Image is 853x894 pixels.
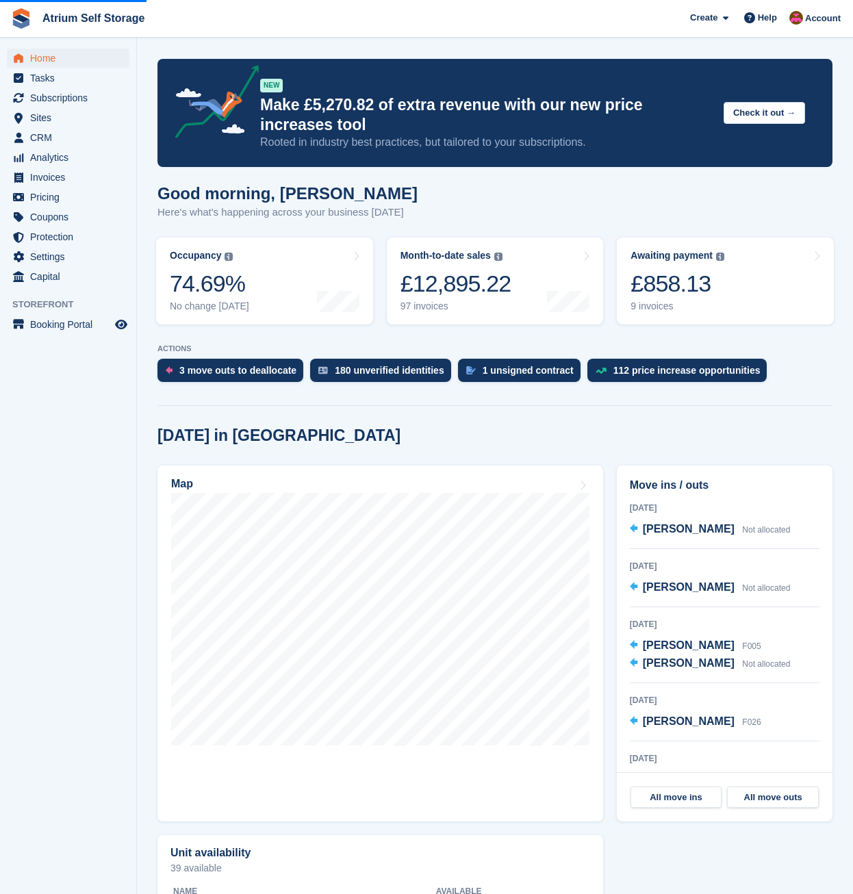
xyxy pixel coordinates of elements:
div: 1 unsigned contract [483,365,574,376]
span: Storefront [12,298,136,311]
a: menu [7,168,129,187]
div: 74.69% [170,270,249,298]
p: 39 available [170,863,590,873]
a: menu [7,247,129,266]
div: [DATE] [630,752,819,765]
p: ACTIONS [157,344,832,353]
span: Capital [30,267,112,286]
div: [DATE] [630,560,819,572]
span: Invoices [30,168,112,187]
p: Make £5,270.82 of extra revenue with our new price increases tool [260,95,713,135]
img: verify_identity-adf6edd0f0f0b5bbfe63781bf79b02c33cf7c696d77639b501bdc392416b5a36.svg [318,366,328,374]
span: [PERSON_NAME] [643,715,735,727]
a: All move outs [727,787,819,808]
a: 180 unverified identities [310,359,458,389]
span: [PERSON_NAME] [643,657,735,669]
span: Protection [30,227,112,246]
div: Month-to-date sales [400,250,491,261]
a: menu [7,88,129,107]
h2: [DATE] in [GEOGRAPHIC_DATA] [157,426,400,445]
img: Mark Rhodes [789,11,803,25]
div: 3 move outs to deallocate [179,365,296,376]
div: Occupancy [170,250,221,261]
span: Pricing [30,188,112,207]
a: menu [7,49,129,68]
a: Preview store [113,316,129,333]
a: [PERSON_NAME] F026 [630,713,761,731]
img: icon-info-grey-7440780725fd019a000dd9b08b2336e03edf1995a4989e88bcd33f0948082b44.svg [716,253,724,261]
a: menu [7,68,129,88]
span: Account [805,12,841,25]
img: move_outs_to_deallocate_icon-f764333ba52eb49d3ac5e1228854f67142a1ed5810a6f6cc68b1a99e826820c5.svg [166,366,173,374]
span: [PERSON_NAME] [643,581,735,593]
span: Tasks [30,68,112,88]
a: menu [7,267,129,286]
div: £858.13 [631,270,724,298]
span: F026 [742,717,761,727]
div: £12,895.22 [400,270,511,298]
span: [PERSON_NAME] [643,523,735,535]
div: [DATE] [630,618,819,630]
a: 112 price increase opportunities [587,359,774,389]
span: Sites [30,108,112,127]
span: Create [690,11,717,25]
img: stora-icon-8386f47178a22dfd0bd8f6a31ec36ba5ce8667c1dd55bd0f319d3a0aa187defe.svg [11,8,31,29]
button: Check it out → [724,102,805,125]
a: Atrium Self Storage [37,7,150,29]
a: menu [7,188,129,207]
p: Here's what's happening across your business [DATE] [157,205,418,220]
a: [PERSON_NAME] Not allocated [630,521,791,539]
a: menu [7,315,129,334]
div: [DATE] [630,694,819,706]
img: icon-info-grey-7440780725fd019a000dd9b08b2336e03edf1995a4989e88bcd33f0948082b44.svg [225,253,233,261]
div: No change [DATE] [170,301,249,312]
h2: Unit availability [170,847,251,859]
span: F005 [742,641,761,651]
span: Coupons [30,207,112,227]
span: Subscriptions [30,88,112,107]
span: Help [758,11,777,25]
span: Not allocated [742,525,790,535]
a: Map [157,465,603,821]
a: menu [7,227,129,246]
span: Settings [30,247,112,266]
div: 180 unverified identities [335,365,444,376]
img: price_increase_opportunities-93ffe204e8149a01c8c9dc8f82e8f89637d9d84a8eef4429ea346261dce0b2c0.svg [596,368,607,374]
a: Occupancy 74.69% No change [DATE] [156,238,373,324]
span: Home [30,49,112,68]
img: icon-info-grey-7440780725fd019a000dd9b08b2336e03edf1995a4989e88bcd33f0948082b44.svg [494,253,502,261]
img: price-adjustments-announcement-icon-8257ccfd72463d97f412b2fc003d46551f7dbcb40ab6d574587a9cd5c0d94... [164,65,259,143]
img: contract_signature_icon-13c848040528278c33f63329250d36e43548de30e8caae1d1a13099fd9432cc5.svg [466,366,476,374]
a: menu [7,108,129,127]
p: Rooted in industry best practices, but tailored to your subscriptions. [260,135,713,150]
span: Not allocated [742,583,790,593]
a: menu [7,128,129,147]
h2: Move ins / outs [630,477,819,494]
a: 1 unsigned contract [458,359,587,389]
a: 3 move outs to deallocate [157,359,310,389]
span: [PERSON_NAME] [643,639,735,651]
h2: Map [171,478,193,490]
a: menu [7,207,129,227]
div: 9 invoices [631,301,724,312]
a: Month-to-date sales £12,895.22 97 invoices [387,238,604,324]
a: Awaiting payment £858.13 9 invoices [617,238,834,324]
div: [DATE] [630,502,819,514]
div: Awaiting payment [631,250,713,261]
span: Not allocated [742,659,790,669]
span: CRM [30,128,112,147]
a: All move ins [631,787,722,808]
a: [PERSON_NAME] Not allocated [630,655,791,673]
span: Booking Portal [30,315,112,334]
a: [PERSON_NAME] Not allocated [630,579,791,597]
div: 97 invoices [400,301,511,312]
span: Analytics [30,148,112,167]
a: [PERSON_NAME] F005 [630,637,761,655]
div: NEW [260,79,283,92]
div: 112 price increase opportunities [613,365,761,376]
a: menu [7,148,129,167]
h1: Good morning, [PERSON_NAME] [157,184,418,203]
